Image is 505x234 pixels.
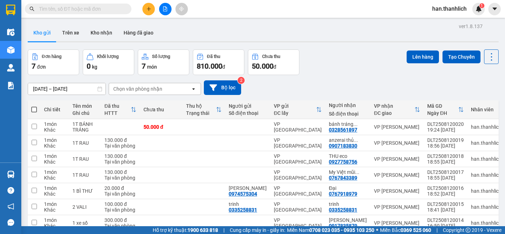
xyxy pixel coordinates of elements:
[355,169,359,175] span: ...
[427,201,464,207] div: DLT2508120015
[274,110,316,116] div: ĐC lấy
[427,175,464,181] div: 18:55 [DATE]
[104,137,136,143] div: 130.000 đ
[229,191,257,197] div: 0974575304
[274,103,316,109] div: VP gửi
[329,159,357,165] div: 0927758756
[6,5,15,15] img: logo-vxr
[329,207,357,213] div: 0335258831
[44,217,65,223] div: 1 món
[191,86,196,92] svg: open
[186,103,216,109] div: Thu hộ
[407,50,439,63] button: Lên hàng
[175,3,188,15] button: aim
[427,185,464,191] div: DLT2508120016
[101,100,140,119] th: Toggle SortBy
[427,4,472,13] span: han.thanhlich
[488,3,501,15] button: caret-down
[466,228,471,233] span: copyright
[471,188,501,194] div: han.thanhlich
[427,153,464,159] div: DLT2508120018
[262,54,280,59] div: Chưa thu
[44,175,65,181] div: Khác
[28,24,56,41] button: Kho gửi
[7,46,15,54] img: warehouse-icon
[153,226,218,234] span: Hỗ trợ kỹ thuật:
[427,223,464,229] div: 16:50 [DATE]
[72,103,97,109] div: Tên món
[252,62,273,70] span: 50.000
[479,3,484,8] sup: 1
[329,127,357,133] div: 0328561897
[274,137,322,149] div: VP [GEOGRAPHIC_DATA]
[72,110,97,116] div: Ghi chú
[329,111,367,117] div: Số điện thoại
[142,3,155,15] button: plus
[44,121,65,127] div: 1 món
[427,191,464,197] div: 18:52 [DATE]
[42,54,61,59] div: Đơn hàng
[370,100,424,119] th: Toggle SortBy
[374,172,420,178] div: VP [PERSON_NAME]
[44,153,65,159] div: 1 món
[204,80,241,95] button: Bộ lọc
[459,22,483,30] div: ver 1.8.137
[37,64,46,70] span: đơn
[492,6,498,12] span: caret-down
[72,220,97,226] div: 1 xe số
[427,143,464,149] div: 18:56 [DATE]
[354,137,358,143] span: ...
[274,169,322,181] div: VP [GEOGRAPHIC_DATA]
[138,49,189,75] button: Số lượng7món
[143,107,179,112] div: Chưa thu
[72,172,97,178] div: 1T RAU
[329,185,367,191] div: Đại
[471,107,501,112] div: Nhân viên
[401,227,431,233] strong: 0369 525 060
[147,64,157,70] span: món
[274,121,322,133] div: VP [GEOGRAPHIC_DATA]
[104,110,131,116] div: HTTT
[329,223,357,229] div: 0917835879
[104,223,136,229] div: Tại văn phòng
[44,201,65,207] div: 1 món
[427,110,458,116] div: Ngày ĐH
[72,156,97,162] div: 1T RAU
[186,110,216,116] div: Trạng thái
[44,143,65,149] div: Khác
[248,49,299,75] button: Chưa thu50.000đ
[7,82,15,89] img: solution-icon
[374,124,420,130] div: VP [PERSON_NAME]
[72,188,97,194] div: 1 BÌ THƯ
[442,50,480,63] button: Tạo Chuyến
[329,153,367,159] div: THU eco
[427,103,458,109] div: Mã GD
[44,107,65,112] div: Chi tiết
[436,226,438,234] span: |
[32,62,36,70] span: 7
[146,6,151,11] span: plus
[480,3,483,8] span: 1
[287,226,374,234] span: Miền Nam
[230,226,285,234] span: Cung cấp máy in - giấy in:
[193,49,244,75] button: Đã thu810.000đ
[229,201,267,207] div: trinh
[329,191,357,197] div: 0767918979
[471,220,501,226] div: han.thanhlich
[44,191,65,197] div: Khác
[163,6,168,11] span: file-add
[7,219,14,226] span: message
[229,110,267,116] div: Số điện thoại
[476,6,482,12] img: icon-new-feature
[104,175,136,181] div: Tại văn phòng
[179,6,184,11] span: aim
[427,121,464,127] div: DLT2508120020
[223,226,224,234] span: |
[44,169,65,175] div: 1 món
[7,64,15,71] img: warehouse-icon
[427,217,464,223] div: DLT2508120014
[471,156,501,162] div: han.thanhlich
[427,169,464,175] div: DLT2508120017
[273,64,276,70] span: đ
[329,143,357,149] div: 0907183830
